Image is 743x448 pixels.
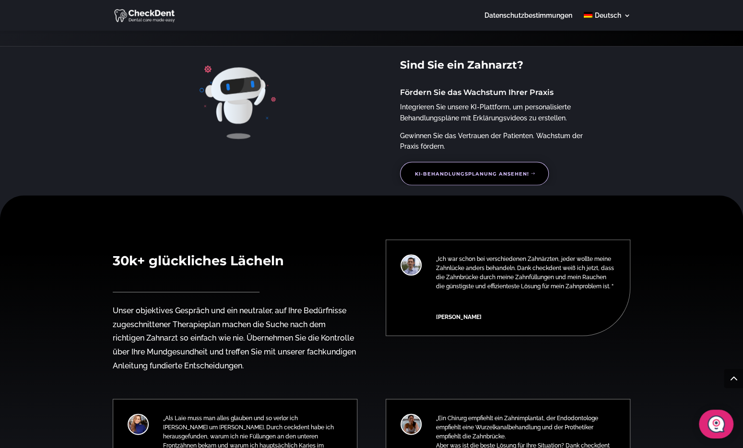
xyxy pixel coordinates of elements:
span: Deutsch [595,12,621,19]
p: Sind Sie ein Zahnarzt? [400,61,612,70]
span: Integrieren Sie unsere KI-Plattform, um personalisierte Behandlungspläne mit Erklärungsvideos zu ... [400,103,571,121]
p: Unser objektives Gespräch und ein neutraler, auf Ihre Bedürfnisse zugeschnittener Therapieplan ma... [113,304,357,373]
span: [PERSON_NAME] [436,312,615,321]
a: KI-Behandlungsplanung ansehen! [400,162,549,185]
a: Deutsch [584,12,630,31]
span: Fördern Sie das Wachstum Ihrer Praxis [400,88,554,97]
span: Gewinnen Sie das Vertrauen der Patienten. Wachstum der Praxis fördern. [400,131,583,150]
p: „Ich war schon bei verschiedenen Zahnärzten, jeder wollte meine Zahnlücke anders behandeln. Dank ... [436,254,615,297]
img: CheckDent [114,8,176,23]
span: 30k+ glückliches Lächeln [113,252,284,268]
a: Datenschutzbestimmungen [484,12,572,31]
